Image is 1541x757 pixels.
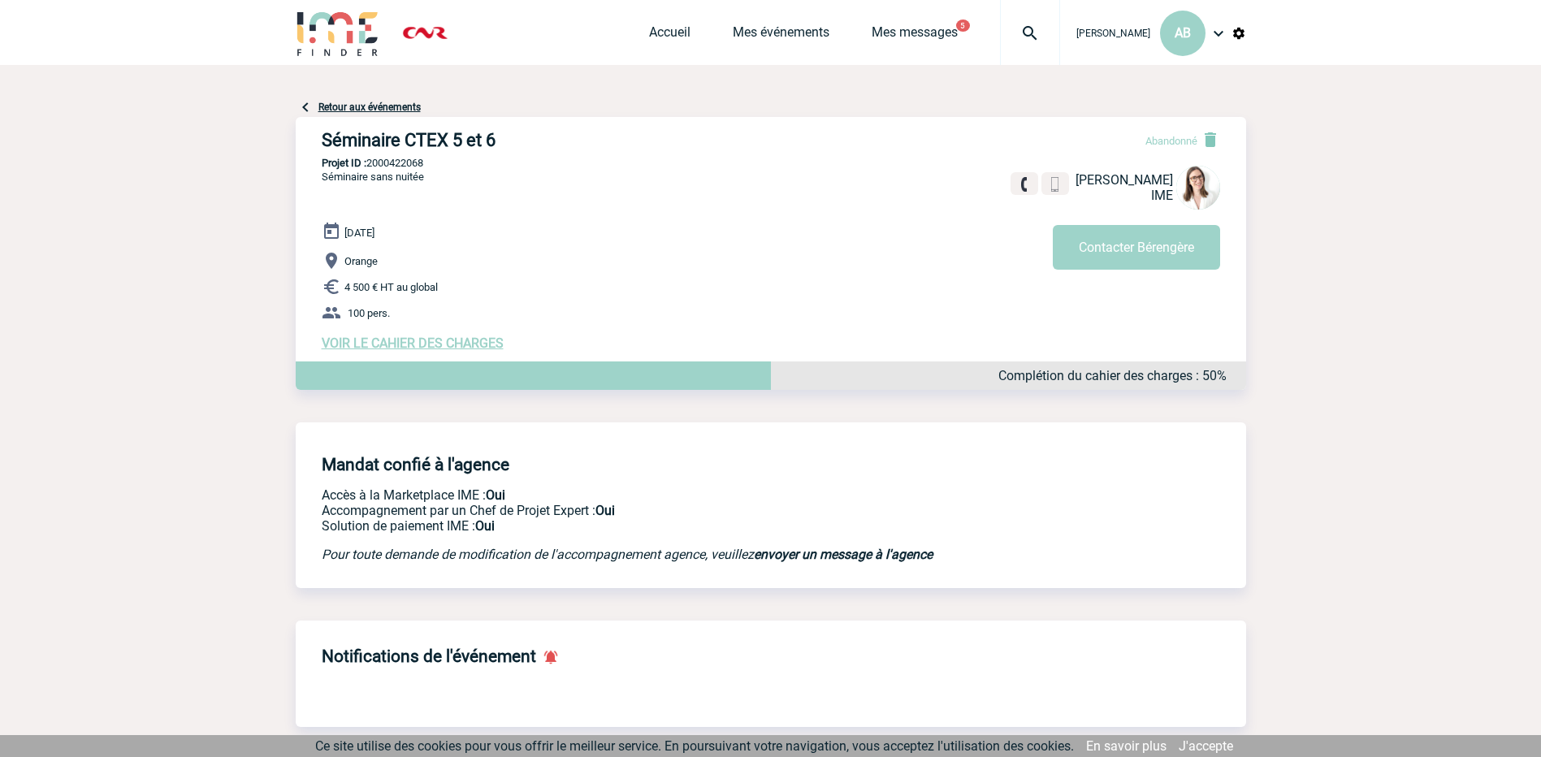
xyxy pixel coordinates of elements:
[315,738,1074,754] span: Ce site utilise des cookies pour vous offrir le meilleur service. En poursuivant votre navigation...
[348,307,390,319] span: 100 pers.
[344,227,374,239] span: [DATE]
[322,335,504,351] a: VOIR LE CAHIER DES CHARGES
[344,255,378,267] span: Orange
[754,547,933,562] a: envoyer un message à l'agence
[318,102,421,113] a: Retour aux événements
[1017,177,1032,192] img: fixe.png
[344,281,438,293] span: 4 500 € HT au global
[1053,225,1220,270] button: Contacter Bérengère
[956,19,970,32] button: 5
[1076,172,1173,188] span: [PERSON_NAME]
[322,547,933,562] em: Pour toute demande de modification de l'accompagnement agence, veuillez
[1179,738,1233,754] a: J'accepte
[296,10,380,56] img: IME-Finder
[322,518,996,534] p: Conformité aux process achat client, Prise en charge de la facturation, Mutualisation de plusieur...
[872,24,958,47] a: Mes messages
[733,24,829,47] a: Mes événements
[322,157,366,169] b: Projet ID :
[322,171,424,183] span: Séminaire sans nuitée
[322,647,536,666] h4: Notifications de l'événement
[649,24,690,47] a: Accueil
[595,503,615,518] b: Oui
[322,503,996,518] p: Prestation payante
[1086,738,1167,754] a: En savoir plus
[322,130,809,150] h3: Séminaire CTEX 5 et 6
[296,157,1246,169] p: 2000422068
[1175,25,1191,41] span: AB
[1048,177,1063,192] img: portable.png
[475,518,495,534] b: Oui
[1145,135,1197,147] span: Abandonné
[1076,28,1150,39] span: [PERSON_NAME]
[322,455,509,474] h4: Mandat confié à l'agence
[486,487,505,503] b: Oui
[1176,166,1220,210] img: 122719-0.jpg
[1151,188,1173,203] span: IME
[322,487,996,503] p: Accès à la Marketplace IME :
